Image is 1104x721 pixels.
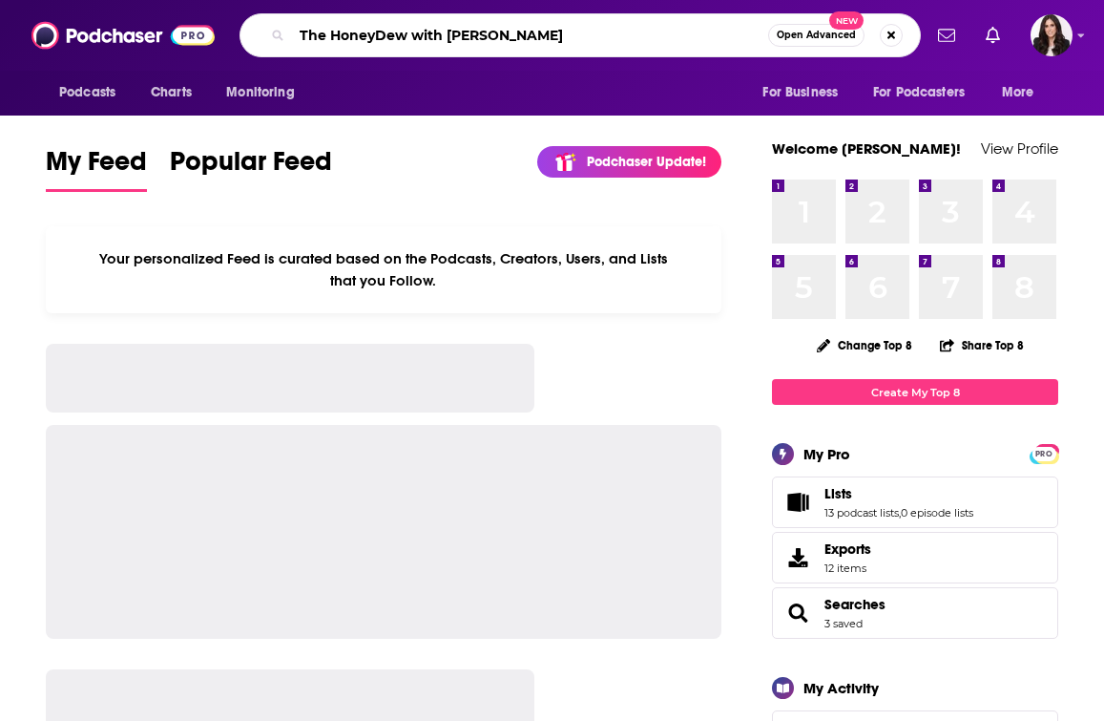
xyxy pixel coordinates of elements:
a: Welcome [PERSON_NAME]! [772,139,961,158]
span: Exports [779,544,817,571]
button: Open AdvancedNew [768,24,864,47]
span: New [829,11,864,30]
a: Searches [779,600,817,626]
a: Searches [824,596,885,613]
span: , [899,506,901,520]
span: Open Advanced [777,31,856,40]
button: open menu [989,74,1058,111]
span: PRO [1032,447,1055,461]
span: Logged in as RebeccaShapiro [1031,14,1073,56]
a: Create My Top 8 [772,379,1058,405]
a: Show notifications dropdown [978,19,1008,52]
a: Charts [138,74,203,111]
a: 13 podcast lists [824,506,899,520]
button: Show profile menu [1031,14,1073,56]
a: Popular Feed [170,145,332,192]
button: Share Top 8 [939,327,1025,364]
span: More [1002,79,1034,106]
span: Lists [772,477,1058,528]
div: Search podcasts, credits, & more... [240,13,921,57]
span: Exports [824,541,871,558]
span: Podcasts [59,79,115,106]
input: Search podcasts, credits, & more... [292,20,768,51]
a: Show notifications dropdown [930,19,963,52]
span: Popular Feed [170,145,332,189]
span: My Feed [46,145,147,189]
span: Searches [772,587,1058,639]
p: Podchaser Update! [587,154,706,170]
a: 3 saved [824,617,863,630]
a: 0 episode lists [901,506,973,520]
div: My Pro [803,445,850,463]
a: Exports [772,532,1058,583]
img: Podchaser - Follow, Share and Rate Podcasts [31,17,215,53]
div: Your personalized Feed is curated based on the Podcasts, Creators, Users, and Lists that you Follow. [46,226,721,313]
span: 12 items [824,562,871,575]
button: open menu [861,74,992,111]
button: open menu [213,74,319,111]
button: open menu [46,74,140,111]
a: My Feed [46,145,147,192]
span: Monitoring [226,79,294,106]
a: Lists [824,485,973,502]
button: Change Top 8 [805,333,924,357]
a: View Profile [981,139,1058,158]
button: open menu [749,74,862,111]
span: Charts [151,79,192,106]
div: My Activity [803,679,879,697]
a: Lists [779,489,817,516]
span: For Podcasters [873,79,965,106]
a: PRO [1032,446,1055,460]
img: User Profile [1031,14,1073,56]
span: Lists [824,485,852,502]
span: For Business [762,79,838,106]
